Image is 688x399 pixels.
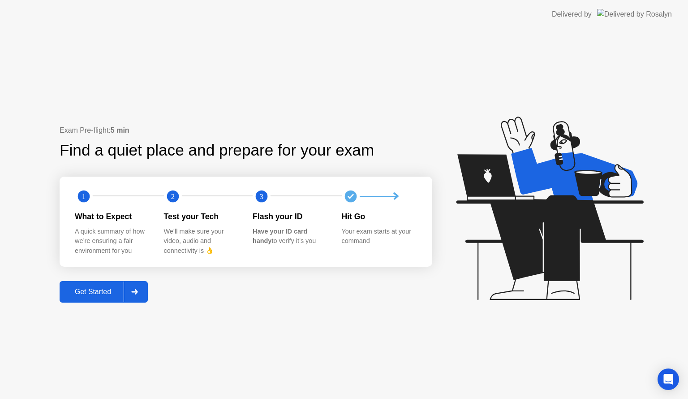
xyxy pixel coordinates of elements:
div: Hit Go [342,211,417,222]
div: Get Started [62,288,124,296]
div: Your exam starts at your command [342,227,417,246]
div: Flash your ID [253,211,327,222]
text: 2 [171,192,174,201]
button: Get Started [60,281,148,303]
div: Find a quiet place and prepare for your exam [60,139,375,162]
div: Delivered by [552,9,592,20]
div: A quick summary of how we’re ensuring a fair environment for you [75,227,150,256]
b: 5 min [111,126,129,134]
div: Exam Pre-flight: [60,125,432,136]
div: Test your Tech [164,211,239,222]
text: 3 [260,192,263,201]
div: We’ll make sure your video, audio and connectivity is 👌 [164,227,239,256]
b: Have your ID card handy [253,228,307,245]
div: What to Expect [75,211,150,222]
div: Open Intercom Messenger [658,369,679,390]
text: 1 [82,192,86,201]
div: to verify it’s you [253,227,327,246]
img: Delivered by Rosalyn [597,9,672,19]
